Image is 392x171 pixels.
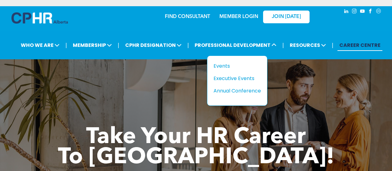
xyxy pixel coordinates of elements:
[282,39,284,52] li: |
[375,8,382,16] a: Social network
[19,39,61,51] span: WHO WE ARE
[214,62,256,70] div: Events
[214,87,256,95] div: Annual Conference
[214,87,261,95] a: Annual Conference
[332,39,333,52] li: |
[58,146,334,169] span: To [GEOGRAPHIC_DATA]!
[272,14,301,20] span: JOIN [DATE]
[193,39,278,51] span: PROFESSIONAL DEVELOPMENT
[288,39,328,51] span: RESOURCES
[65,39,67,52] li: |
[351,8,358,16] a: instagram
[214,62,261,70] a: Events
[337,39,382,51] a: CAREER CENTRE
[219,14,258,19] a: MEMBER LOGIN
[214,74,261,82] a: Executive Events
[71,39,114,51] span: MEMBERSHIP
[187,39,189,52] li: |
[165,14,210,19] a: FIND CONSULTANT
[123,39,183,51] span: CPHR DESIGNATION
[86,126,306,149] span: Take Your HR Career
[214,74,256,82] div: Executive Events
[367,8,374,16] a: facebook
[118,39,119,52] li: |
[11,12,68,24] img: A blue and white logo for cp alberta
[359,8,366,16] a: youtube
[343,8,350,16] a: linkedin
[263,11,310,23] a: JOIN [DATE]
